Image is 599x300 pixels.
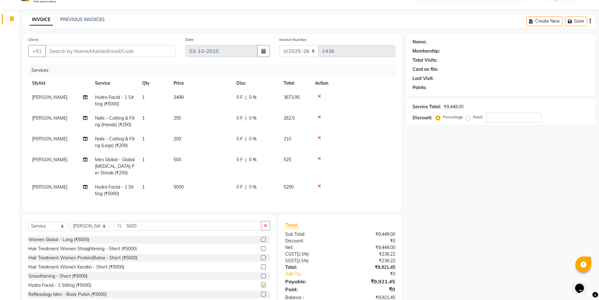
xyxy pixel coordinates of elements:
[28,264,124,270] div: Hair Treatment Women Keratin - Short (₹5000)
[285,222,300,228] span: Total
[174,157,181,162] span: 500
[174,94,184,100] span: 3499
[28,236,89,243] div: Women Global - Long (₹5000)
[413,75,434,82] div: Last Visit:
[280,251,340,258] div: ( )
[32,157,67,162] span: [PERSON_NAME]
[413,39,427,45] div: Name:
[138,76,170,90] th: Qty
[280,244,340,251] div: Net:
[29,65,400,76] div: Services
[236,115,243,122] span: 0 F
[280,286,340,293] div: Paid:
[340,286,400,293] div: ₹0
[142,115,145,121] span: 1
[280,231,340,238] div: Sub Total:
[95,136,135,148] span: Nails - Cutting & Filing (Legs) (₹200)
[95,184,134,196] span: Hydra Facial - 1 Sitting (₹5000)
[236,156,243,163] span: 0 F
[413,66,438,73] div: Card on file:
[413,104,441,110] div: Service Total:
[32,136,67,142] span: [PERSON_NAME]
[32,184,67,190] span: [PERSON_NAME]
[350,271,400,277] div: ₹0
[280,238,340,244] div: Discount:
[284,94,300,100] span: 3673.95
[573,275,593,294] iframe: chat widget
[280,76,311,90] th: Total
[28,45,46,57] button: +91
[280,271,350,277] a: Add Tip
[233,76,280,90] th: Disc
[28,76,91,90] th: Stylist
[28,255,137,261] div: Hair Treatment Women Protein/Botox - Short (₹5000)
[236,94,243,101] span: 0 F
[280,258,340,264] div: ( )
[413,115,432,121] div: Discount:
[245,115,247,122] span: |
[284,136,291,142] span: 210
[280,278,340,285] div: Payable:
[174,115,181,121] span: 250
[340,238,400,244] div: ₹0
[413,84,427,91] div: Points:
[245,94,247,101] span: |
[340,244,400,251] div: ₹9,449.00
[284,157,291,162] span: 525
[28,291,107,298] div: Reflexology Men - Body Polish (₹5000)
[170,76,233,90] th: Price
[280,264,340,271] div: Total:
[142,184,145,190] span: 1
[249,94,257,101] span: 0 %
[91,76,138,90] th: Service
[95,94,134,107] span: Hydra Facial - 1 Sitting (₹5000)
[245,156,247,163] span: |
[185,37,194,42] label: Date
[249,156,257,163] span: 0 %
[45,45,176,57] input: Search by Name/Mobile/Email/Code
[60,17,105,22] a: PREVIOUS INVOICES
[284,184,294,190] span: 5250
[311,76,395,90] th: Action
[279,37,307,42] label: Invoice Number
[285,251,297,257] span: CGST
[28,37,38,42] label: Client
[95,157,135,176] span: Men Global - Global [MEDICAL_DATA] Per Streak (₹250)
[473,114,482,120] label: Fixed
[413,57,437,64] div: Total Visits:
[28,273,87,280] div: Smoothening - Short (₹5000)
[114,221,261,231] input: Search or Scan
[340,278,400,285] div: ₹9,921.45
[444,104,463,110] div: ₹9,449.00
[28,246,137,252] div: Hair Treatment Women Straightening - Short (₹5000)
[28,282,91,289] div: Hydra Facial - 1 Sitting (₹5000)
[245,184,247,190] span: |
[174,136,181,142] span: 200
[249,184,257,190] span: 0 %
[340,264,400,271] div: ₹9,921.45
[340,251,400,258] div: ₹236.22
[340,258,400,264] div: ₹236.22
[298,258,307,263] span: 2.5%
[413,48,440,54] div: Membership:
[174,184,184,190] span: 5000
[142,157,145,162] span: 1
[95,115,135,127] span: Nails - Cutting & Filing (Hands) (₹250)
[443,114,463,120] label: Percentage
[142,136,145,142] span: 1
[285,258,297,263] span: SGST
[298,252,308,257] span: 2.5%
[565,16,587,26] button: Save
[30,14,53,25] a: INVOICE
[236,184,243,190] span: 0 F
[245,136,247,142] span: |
[340,231,400,238] div: ₹9,449.00
[142,94,145,100] span: 1
[249,115,257,122] span: 0 %
[284,115,295,121] span: 262.5
[249,136,257,142] span: 0 %
[32,115,67,121] span: [PERSON_NAME]
[526,16,563,26] button: Create New
[32,94,67,100] span: [PERSON_NAME]
[236,136,243,142] span: 0 F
